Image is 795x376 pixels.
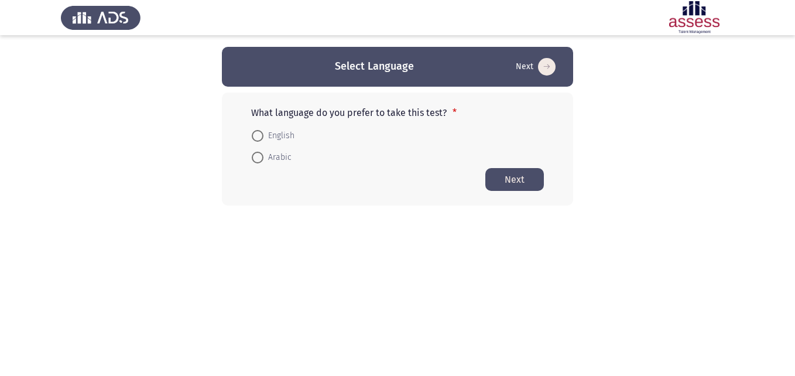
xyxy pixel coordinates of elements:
span: English [263,129,294,143]
button: Start assessment [512,57,559,76]
button: Start assessment [485,168,544,191]
img: Assess Talent Management logo [61,1,141,34]
span: Arabic [263,151,292,165]
img: Assessment logo of ASSESS Employability - EBI [654,1,734,34]
h3: Select Language [335,59,414,74]
p: What language do you prefer to take this test? [251,107,544,118]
